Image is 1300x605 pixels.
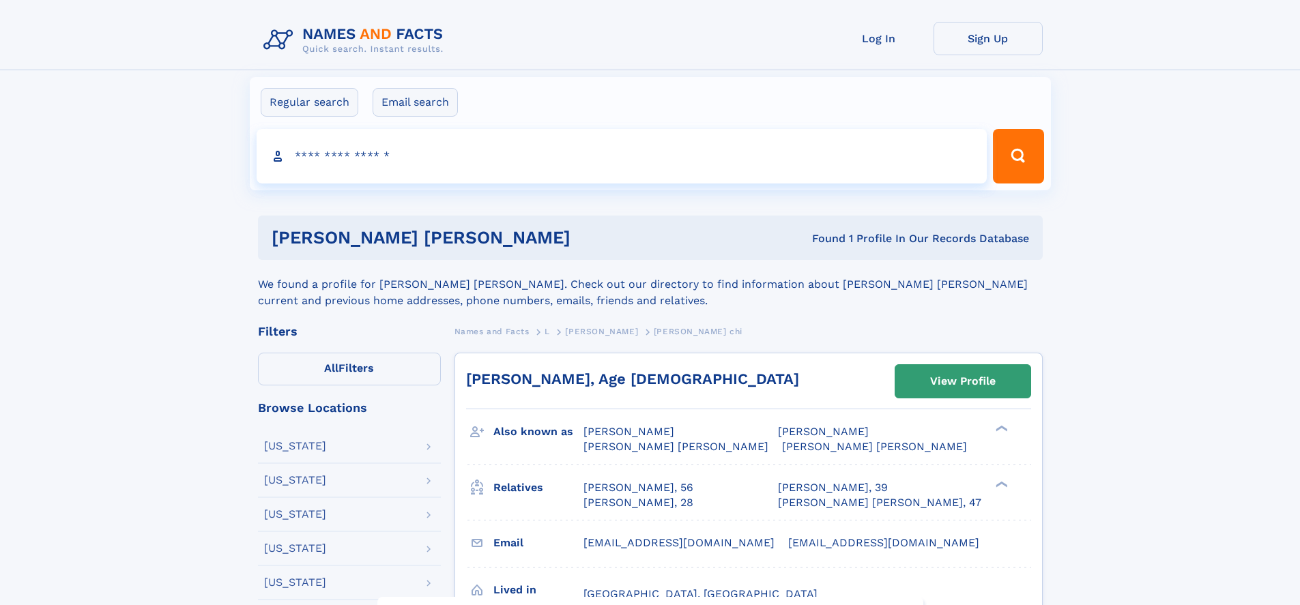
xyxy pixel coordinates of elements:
span: [EMAIL_ADDRESS][DOMAIN_NAME] [788,536,979,549]
span: [PERSON_NAME] [778,425,869,438]
div: [US_STATE] [264,577,326,588]
span: [EMAIL_ADDRESS][DOMAIN_NAME] [583,536,775,549]
label: Email search [373,88,458,117]
a: View Profile [895,365,1030,398]
div: ❯ [992,479,1009,488]
label: Filters [258,353,441,385]
span: [PERSON_NAME] [PERSON_NAME] [782,440,967,453]
a: Sign Up [934,22,1043,55]
h1: [PERSON_NAME] [PERSON_NAME] [272,229,691,246]
h3: Also known as [493,420,583,443]
span: [PERSON_NAME] [PERSON_NAME] [583,440,768,453]
input: search input [257,129,987,183]
div: Browse Locations [258,402,441,414]
div: [US_STATE] [264,475,326,486]
label: Regular search [261,88,358,117]
div: [US_STATE] [264,509,326,520]
span: All [324,361,338,374]
span: [PERSON_NAME] [565,327,638,336]
div: We found a profile for [PERSON_NAME] [PERSON_NAME]. Check out our directory to find information a... [258,260,1043,309]
h3: Relatives [493,476,583,499]
a: Log In [824,22,934,55]
img: Logo Names and Facts [258,22,454,59]
span: [PERSON_NAME] [583,425,674,438]
a: [PERSON_NAME], 56 [583,480,693,495]
span: [PERSON_NAME] chi [654,327,742,336]
div: [US_STATE] [264,543,326,554]
a: [PERSON_NAME] [PERSON_NAME], 47 [778,495,981,510]
a: [PERSON_NAME] [565,323,638,340]
div: Found 1 Profile In Our Records Database [691,231,1029,246]
a: L [545,323,550,340]
div: View Profile [930,366,996,397]
a: [PERSON_NAME], Age [DEMOGRAPHIC_DATA] [466,370,799,387]
div: Filters [258,325,441,338]
a: Names and Facts [454,323,530,340]
button: Search Button [993,129,1043,183]
div: ❯ [992,424,1009,433]
a: [PERSON_NAME], 39 [778,480,888,495]
div: [US_STATE] [264,441,326,452]
h3: Email [493,531,583,555]
h3: Lived in [493,578,583,602]
a: [PERSON_NAME], 28 [583,495,693,510]
span: [GEOGRAPHIC_DATA], [GEOGRAPHIC_DATA] [583,587,818,600]
span: L [545,327,550,336]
